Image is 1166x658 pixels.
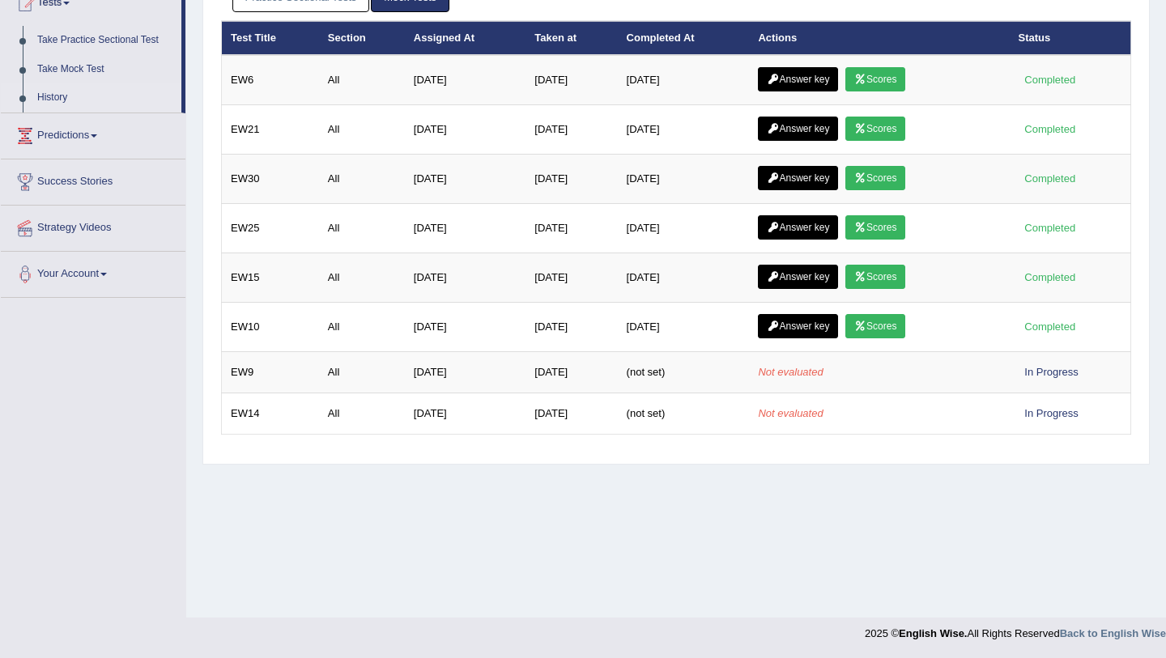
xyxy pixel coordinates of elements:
[526,253,617,303] td: [DATE]
[526,155,617,204] td: [DATE]
[405,55,526,105] td: [DATE]
[1019,219,1082,236] div: Completed
[845,215,905,240] a: Scores
[319,253,405,303] td: All
[526,21,617,55] th: Taken at
[758,117,838,141] a: Answer key
[618,253,750,303] td: [DATE]
[1019,318,1082,335] div: Completed
[1,113,185,154] a: Predictions
[865,618,1166,641] div: 2025 © All Rights Reserved
[405,393,526,435] td: [DATE]
[758,166,838,190] a: Answer key
[845,314,905,338] a: Scores
[405,21,526,55] th: Assigned At
[526,303,617,352] td: [DATE]
[845,166,905,190] a: Scores
[758,265,838,289] a: Answer key
[627,407,666,419] span: (not set)
[618,105,750,155] td: [DATE]
[618,21,750,55] th: Completed At
[222,303,319,352] td: EW10
[1019,405,1085,422] div: In Progress
[1060,627,1166,639] a: Back to English Wise
[758,407,823,419] em: Not evaluated
[319,21,405,55] th: Section
[1,206,185,246] a: Strategy Videos
[758,67,838,91] a: Answer key
[1019,269,1082,286] div: Completed
[618,155,750,204] td: [DATE]
[319,155,405,204] td: All
[526,105,617,155] td: [DATE]
[618,303,750,352] td: [DATE]
[749,21,1009,55] th: Actions
[1019,363,1085,380] div: In Progress
[1019,170,1082,187] div: Completed
[618,55,750,105] td: [DATE]
[319,393,405,435] td: All
[319,303,405,352] td: All
[405,253,526,303] td: [DATE]
[405,303,526,352] td: [DATE]
[1019,121,1082,138] div: Completed
[30,26,181,55] a: Take Practice Sectional Test
[758,215,838,240] a: Answer key
[222,55,319,105] td: EW6
[319,352,405,393] td: All
[405,105,526,155] td: [DATE]
[405,204,526,253] td: [DATE]
[758,314,838,338] a: Answer key
[1,159,185,200] a: Success Stories
[618,204,750,253] td: [DATE]
[845,67,905,91] a: Scores
[526,352,617,393] td: [DATE]
[526,393,617,435] td: [DATE]
[845,117,905,141] a: Scores
[899,627,967,639] strong: English Wise.
[222,204,319,253] td: EW25
[845,265,905,289] a: Scores
[222,352,319,393] td: EW9
[758,366,823,378] em: Not evaluated
[1019,71,1082,88] div: Completed
[526,204,617,253] td: [DATE]
[222,393,319,435] td: EW14
[222,155,319,204] td: EW30
[319,105,405,155] td: All
[405,352,526,393] td: [DATE]
[405,155,526,204] td: [DATE]
[319,55,405,105] td: All
[222,105,319,155] td: EW21
[30,55,181,84] a: Take Mock Test
[30,83,181,112] a: History
[627,366,666,378] span: (not set)
[222,21,319,55] th: Test Title
[526,55,617,105] td: [DATE]
[1010,21,1131,55] th: Status
[1,252,185,292] a: Your Account
[319,204,405,253] td: All
[222,253,319,303] td: EW15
